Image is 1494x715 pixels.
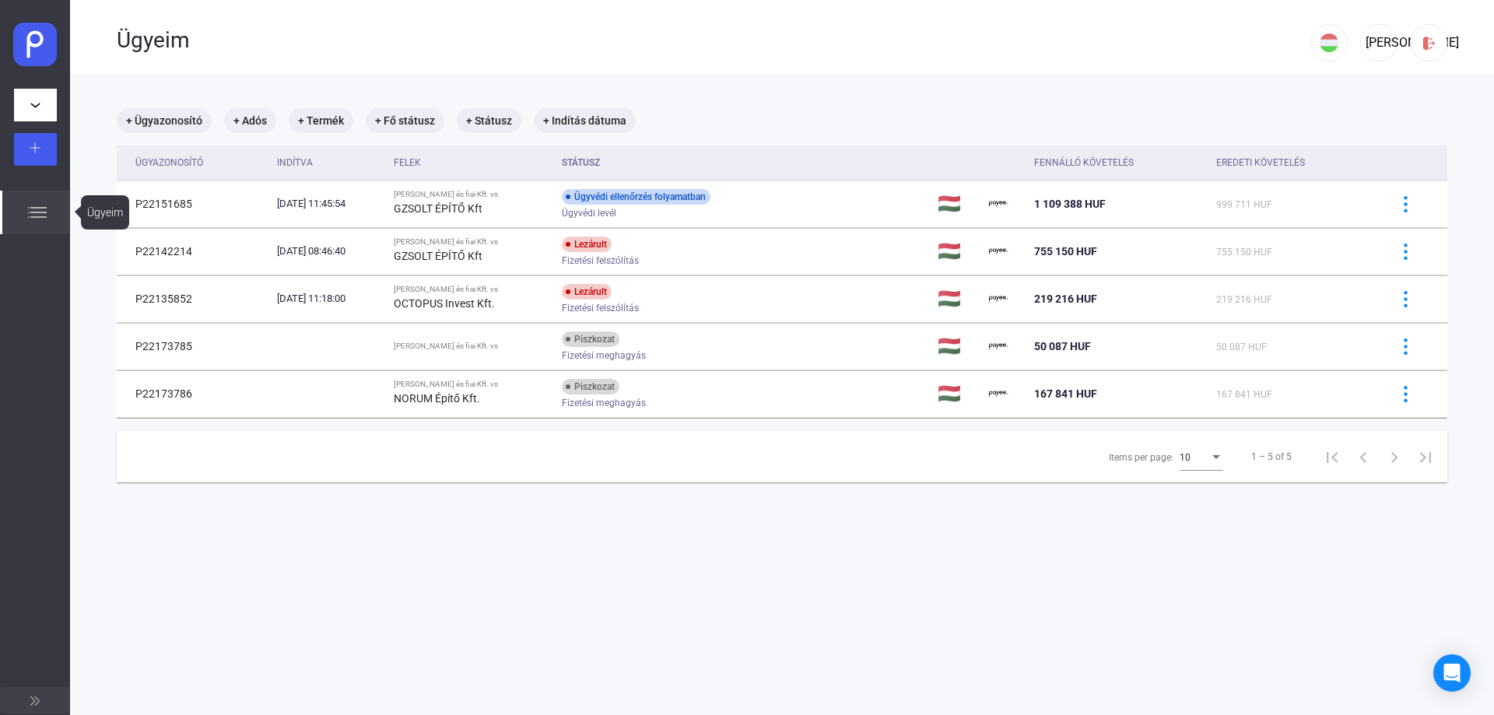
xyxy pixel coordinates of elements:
span: 1 109 388 HUF [1034,198,1106,210]
strong: GZSOLT ÉPÍTŐ Kft [394,250,482,262]
mat-chip: + Fő státusz [366,108,444,133]
mat-select: Items per page: [1180,447,1223,466]
mat-chip: + Indítás dátuma [534,108,636,133]
div: Fennálló követelés [1034,153,1134,172]
span: 999 711 HUF [1216,199,1272,210]
div: [DATE] 08:46:40 [277,244,381,259]
span: 50 087 HUF [1034,340,1091,352]
div: 1 – 5 of 5 [1251,447,1292,466]
div: [PERSON_NAME] [1366,33,1392,52]
div: Piszkozat [562,379,619,394]
span: 50 087 HUF [1216,342,1267,352]
div: Open Intercom Messenger [1433,654,1471,692]
div: Ügyeim [81,195,129,230]
div: Indítva [277,153,381,172]
button: Next page [1379,441,1410,472]
div: [PERSON_NAME] és fiai Kft. vs [394,190,549,199]
div: Ügyazonosító [135,153,203,172]
img: payee-logo [989,242,1008,261]
div: [PERSON_NAME] és fiai Kft. vs [394,380,549,389]
span: 167 841 HUF [1034,387,1097,400]
td: 🇭🇺 [931,275,983,322]
span: 219 216 HUF [1034,293,1097,305]
strong: GZSOLT ÉPÍTŐ Kft [394,202,482,215]
div: Lezárult [562,284,612,300]
div: Felek [394,153,421,172]
div: [DATE] 11:18:00 [277,291,381,307]
div: Fennálló követelés [1034,153,1204,172]
img: logout-red [1421,35,1437,51]
img: payee-webclip.svg [13,23,58,67]
img: more-blue [1398,291,1414,307]
span: Fizetési meghagyás [562,346,646,365]
span: 167 841 HUF [1216,389,1272,400]
div: Eredeti követelés [1216,153,1369,172]
strong: OCTOPUS Invest Kft. [394,297,495,310]
img: HU [1320,33,1338,52]
td: 🇭🇺 [931,370,983,417]
img: more-blue [1398,386,1414,402]
div: Items per page: [1109,448,1173,467]
button: HU [1310,24,1348,61]
button: more-blue [1389,282,1422,315]
div: [PERSON_NAME] és fiai Kft. vs [394,285,549,294]
strong: NORUM Építő Kft. [394,392,480,405]
mat-chip: + Státusz [457,108,521,133]
th: Státusz [556,145,931,181]
td: 🇭🇺 [931,181,983,227]
td: P22142214 [117,228,271,275]
img: payee-logo [989,289,1008,308]
div: Ügyvédi ellenőrzés folyamatban [562,189,710,205]
span: Fizetési felszólítás [562,299,639,317]
span: Ügyvédi levél [562,204,616,223]
button: Previous page [1348,441,1379,472]
img: more-blue [1398,244,1414,260]
td: P22135852 [117,275,271,322]
div: Ügyazonosító [135,153,265,172]
img: more-blue [1398,338,1414,355]
mat-chip: + Termék [289,108,353,133]
button: more-blue [1389,235,1422,268]
button: more-blue [1389,377,1422,410]
div: Lezárult [562,237,612,252]
mat-chip: + Ügyazonosító [117,108,212,133]
img: more-blue [1398,196,1414,212]
button: [PERSON_NAME] [1360,24,1398,61]
button: more-blue [1389,188,1422,220]
mat-chip: + Adós [224,108,276,133]
img: arrow-double-right-grey.svg [30,696,40,706]
span: 755 150 HUF [1034,245,1097,258]
td: 🇭🇺 [931,323,983,370]
div: Indítva [277,153,313,172]
div: [PERSON_NAME] és fiai Kft. vs [394,342,549,351]
span: 219 216 HUF [1216,294,1272,305]
div: [DATE] 11:45:54 [277,196,381,212]
img: payee-logo [989,384,1008,403]
div: Ügyeim [117,27,1310,54]
button: Last page [1410,441,1441,472]
button: more-blue [1389,330,1422,363]
button: First page [1317,441,1348,472]
span: 755 150 HUF [1216,247,1272,258]
td: 🇭🇺 [931,228,983,275]
td: P22173786 [117,370,271,417]
div: Piszkozat [562,331,619,347]
span: Fizetési felszólítás [562,251,639,270]
img: plus-white.svg [30,142,40,153]
div: Eredeti követelés [1216,153,1305,172]
button: logout-red [1410,24,1447,61]
span: 10 [1180,452,1191,463]
span: Fizetési meghagyás [562,394,646,412]
div: Felek [394,153,549,172]
td: P22173785 [117,323,271,370]
div: [PERSON_NAME] és fiai Kft. vs [394,237,549,247]
img: payee-logo [989,337,1008,356]
img: payee-logo [989,195,1008,213]
td: P22151685 [117,181,271,227]
img: list.svg [28,203,47,222]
